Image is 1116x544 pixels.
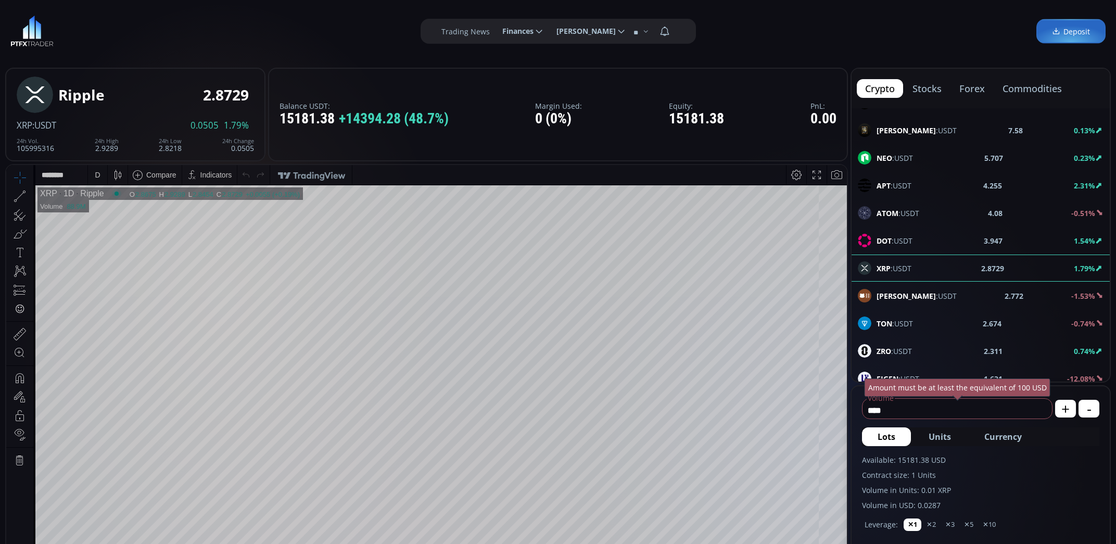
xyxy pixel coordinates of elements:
[88,6,94,14] div: D
[68,24,97,33] div: Ripple
[983,180,1002,191] b: 4.255
[969,427,1037,446] button: Currency
[722,457,772,465] span: 18:37:31 (UTC)
[32,119,56,131] span: :USDT
[865,519,898,530] label: Leverage:
[877,236,892,246] b: DOT
[1074,125,1095,135] b: 0.13%
[194,6,226,14] div: Indicators
[1074,181,1095,191] b: 2.31%
[34,37,56,45] div: Volume
[877,290,957,301] span: :USDT
[877,208,898,218] b: ATOM
[495,21,534,42] span: Finances
[979,518,1000,531] button: ✕10
[877,346,912,357] span: :USDT
[17,138,54,144] div: 24h Vol.
[862,427,911,446] button: Lots
[203,87,249,103] div: 2.8729
[862,485,1099,496] label: Volume in Units: 0.01 XRP
[941,518,959,531] button: ✕3
[182,26,186,33] div: L
[222,138,254,144] div: 24h Change
[817,451,839,471] div: Toggle Auto Scale
[804,457,814,465] div: log
[984,431,1022,443] span: Currency
[1074,236,1095,246] b: 1.54%
[877,346,891,356] b: ZRO
[103,457,111,465] div: 5d
[123,26,129,33] div: O
[106,24,115,33] div: Market open
[222,138,254,152] div: 0.0505
[878,431,895,443] span: Lots
[988,208,1003,219] b: 4.08
[441,26,490,37] label: Trading News
[877,235,912,246] span: :USDT
[224,121,249,130] span: 1.79%
[877,319,892,328] b: TON
[535,111,582,127] div: 0 (0%)
[139,451,156,471] div: Go to
[877,373,919,384] span: :USDT
[158,26,179,33] div: 2.9289
[10,16,54,47] img: LOGO
[280,111,449,127] div: 15181.38
[159,138,182,152] div: 2.8218
[877,181,891,191] b: APT
[951,79,993,98] button: forex
[186,26,207,33] div: 2.8454
[339,111,449,127] span: +14394.28 (48.7%)
[191,121,219,130] span: 0.0505
[877,208,919,219] span: :USDT
[877,318,913,329] span: :USDT
[877,125,957,136] span: :USDT
[210,26,215,33] div: C
[857,79,903,98] button: crypto
[153,26,158,33] div: H
[862,500,1099,511] label: Volume in USD: 0.0287
[994,79,1070,98] button: commodities
[239,26,294,33] div: +0.0055 (+0.19%)
[800,451,817,471] div: Toggle Log Scale
[60,37,79,45] div: 88.9M
[140,6,170,14] div: Compare
[95,138,119,152] div: 2.9289
[669,111,724,127] div: 15181.38
[535,102,582,110] label: Margin Used:
[1008,125,1023,136] b: 7.58
[17,119,32,131] span: XRP
[877,374,898,384] b: EIGEN
[118,457,126,465] div: 1d
[960,518,978,531] button: ✕5
[821,457,835,465] div: auto
[984,153,1003,163] b: 5.707
[37,457,45,465] div: 5y
[95,138,119,144] div: 24h High
[865,378,1050,397] div: Amount must be at least the equivalent of 100 USD
[58,87,105,103] div: Ripple
[9,139,18,149] div: 
[904,518,921,531] button: ✕1
[718,451,776,471] button: 18:37:31 (UTC)
[34,24,51,33] div: XRP
[785,451,800,471] div: Toggle Percentage
[810,111,836,127] div: 0.00
[1052,26,1090,37] span: Deposit
[922,518,940,531] button: ✕2
[1067,374,1095,384] b: -12.08%
[862,470,1099,480] label: Contract size: 1 Units
[984,373,1003,384] b: 1.631
[877,153,913,163] span: :USDT
[877,291,936,301] b: [PERSON_NAME]
[984,346,1003,357] b: 2.311
[1074,153,1095,163] b: 0.23%
[129,26,150,33] div: 2.8675
[51,24,68,33] div: 1D
[877,153,892,163] b: NEO
[1036,19,1106,44] a: Deposit
[929,431,951,443] span: Units
[85,457,95,465] div: 1m
[17,138,54,152] div: 105995316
